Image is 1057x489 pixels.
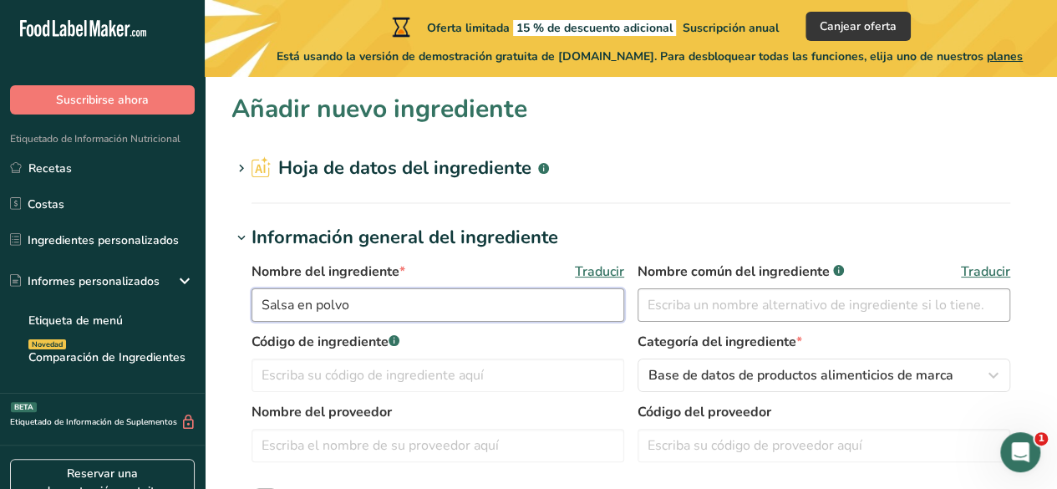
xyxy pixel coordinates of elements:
[252,402,624,422] label: Nombre del proveedor
[1000,432,1040,472] iframe: Intercom live chat
[252,429,624,462] input: Escriba el nombre de su proveedor aquí
[820,18,897,35] span: Canjear oferta
[683,20,779,36] span: Suscripción anual
[513,20,676,36] span: 15 % de descuento adicional
[28,339,66,349] div: Novedad
[252,224,558,252] div: Información general del ingrediente
[648,365,953,385] span: Base de datos de productos alimenticios de marca
[638,288,1010,322] input: Escriba un nombre alternativo de ingrediente si lo tiene.
[231,90,527,128] h1: Añadir nuevo ingrediente
[638,262,844,282] span: Nombre común del ingrediente
[252,359,624,392] input: Escriba su código de ingrediente aquí
[961,262,1010,282] span: Traducir
[252,332,624,352] label: Código de ingrediente
[389,17,779,37] div: Oferta limitada
[638,332,1010,352] label: Categoría del ingrediente
[987,48,1023,64] span: planes
[277,48,1023,65] span: Está usando la versión de demostración gratuita de [DOMAIN_NAME]. Para desbloquear todas las func...
[10,273,160,290] div: Informes personalizados
[252,262,405,282] span: Nombre del ingrediente
[10,85,195,115] button: Suscribirse ahora
[638,402,1010,422] label: Código del proveedor
[252,155,549,182] h2: Hoja de datos del ingrediente
[638,429,1010,462] input: Escriba su código de proveedor aquí
[1034,432,1048,446] span: 1
[575,262,624,282] span: Traducir
[252,288,624,322] input: Escriba el nombre de su ingrediente aquí
[805,12,911,41] button: Canjear oferta
[56,91,149,109] span: Suscribirse ahora
[638,359,1010,392] button: Base de datos de productos alimenticios de marca
[11,402,37,412] div: BETA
